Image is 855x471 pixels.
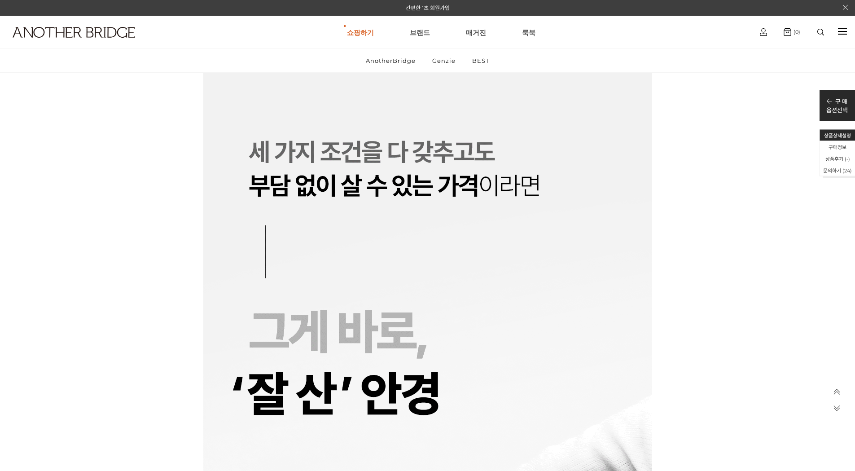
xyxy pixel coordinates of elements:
p: 구 매 [826,97,848,106]
span: (0) [791,29,800,35]
img: logo [13,27,135,38]
a: 간편한 1초 회원가입 [406,4,450,11]
a: AnotherBridge [358,49,423,72]
p: 옵션선택 [826,106,848,114]
a: 룩북 [522,16,535,48]
a: BEST [465,49,497,72]
a: 브랜드 [410,16,430,48]
img: search [817,29,824,35]
a: (0) [784,28,800,36]
a: logo [4,27,133,60]
img: cart [784,28,791,36]
a: Genzie [425,49,463,72]
img: cart [760,28,767,36]
a: 쇼핑하기 [347,16,374,48]
span: - [846,156,848,162]
a: 매거진 [466,16,486,48]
